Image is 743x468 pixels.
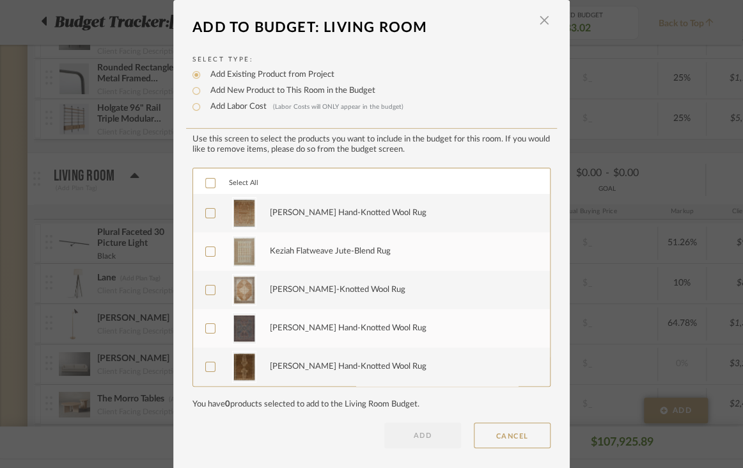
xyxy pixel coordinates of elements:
div: [PERSON_NAME] Hand-Knotted Wool Rug [270,207,426,220]
div: You have products selected to add to the Living Room Budget. [192,399,551,410]
div: [PERSON_NAME]-Knotted Wool Rug [270,284,405,296]
div: [PERSON_NAME] Hand-Knotted Wool Rug [270,322,426,335]
img: 1fe8c03d-9969-4041-bf7f-d5a5c0f9f25f_50x50.jpg [232,197,257,229]
div: Add To Budget: Living Room [192,13,531,42]
span: Select All [229,179,258,186]
label: Add New Product to This Room in the Budget [204,85,375,97]
div: Keziah Flatweave Jute-Blend Rug [270,245,391,258]
label: Add Labor Cost [204,101,403,113]
span: (Labor Costs will ONLY appear in the budget) [273,104,403,110]
label: Add Existing Product from Project [204,69,334,81]
span: 0 [225,400,230,408]
button: ADD [384,423,461,448]
img: 0bd803b4-7593-4ebd-99e6-46fd76e3105a_50x50.jpg [232,274,257,306]
img: c3c28a0d-4e7c-4165-aed4-e5dcac38d3e8_50x50.jpg [232,312,257,344]
label: Select Type: [192,55,551,65]
div: [PERSON_NAME] Hand-Knotted Wool Rug [270,360,426,373]
img: 3f68b781-611f-49b1-bd4f-e0041f4ae06d_50x50.jpg [232,236,257,268]
button: CANCEL [474,423,551,448]
div: Use this screen to select the products you want to include in the budget for this room. If you wo... [192,134,551,155]
button: Close [531,13,557,28]
img: 54071417-56b8-4398-b8c8-7be994ae5cf7_50x50.jpg [232,351,257,383]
